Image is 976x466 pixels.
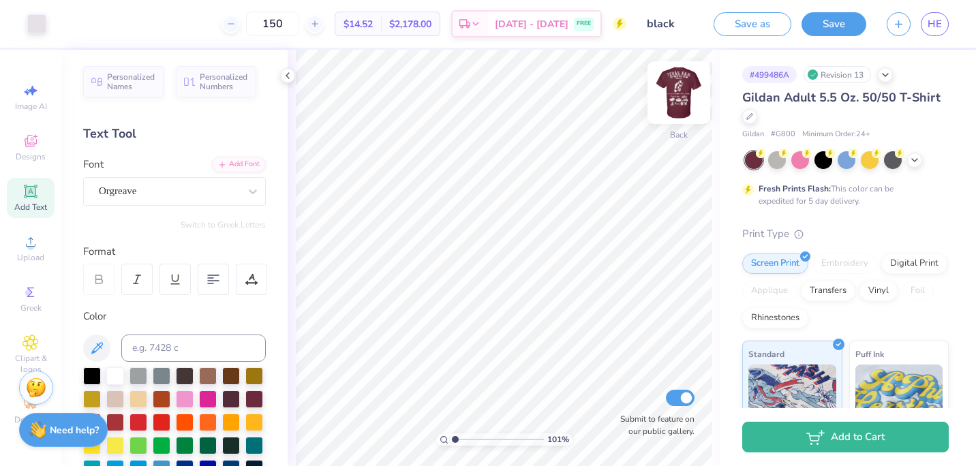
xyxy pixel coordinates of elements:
span: Clipart & logos [7,353,55,375]
label: Submit to feature on our public gallery. [613,413,695,437]
span: # G800 [771,129,795,140]
div: Vinyl [859,281,898,301]
div: Revision 13 [804,66,871,83]
span: Standard [748,347,784,361]
span: $14.52 [344,17,373,31]
div: Transfers [801,281,855,301]
div: Digital Print [881,253,947,274]
span: $2,178.00 [389,17,431,31]
div: Text Tool [83,125,266,143]
span: HE [928,16,942,32]
span: Personalized Names [107,72,155,91]
img: Back [652,65,706,120]
strong: Fresh Prints Flash: [759,183,831,194]
input: e.g. 7428 c [121,335,266,362]
span: 101 % [547,433,569,446]
span: Personalized Numbers [200,72,248,91]
div: Add Font [212,157,266,172]
span: Decorate [14,414,47,425]
strong: Need help? [50,424,99,437]
input: Untitled Design [637,10,703,37]
span: Gildan [742,129,764,140]
button: Save [802,12,866,36]
div: Screen Print [742,253,808,274]
button: Save as [714,12,791,36]
div: Applique [742,281,797,301]
input: – – [246,12,299,36]
span: Upload [17,252,44,263]
div: This color can be expedited for 5 day delivery. [759,183,926,207]
div: Print Type [742,226,949,242]
div: Back [670,129,688,141]
a: HE [921,12,949,36]
span: Image AI [15,101,47,112]
span: Puff Ink [855,347,884,361]
span: FREE [577,19,591,29]
span: Designs [16,151,46,162]
div: Format [83,244,267,260]
div: Foil [902,281,934,301]
span: Add Text [14,202,47,213]
span: [DATE] - [DATE] [495,17,568,31]
span: Gildan Adult 5.5 Oz. 50/50 T-Shirt [742,89,941,106]
div: Rhinestones [742,308,808,328]
div: Color [83,309,266,324]
img: Puff Ink [855,364,943,433]
img: Standard [748,364,836,433]
div: Embroidery [812,253,877,274]
button: Switch to Greek Letters [181,219,266,230]
span: Minimum Order: 24 + [802,129,870,140]
label: Font [83,157,104,172]
button: Add to Cart [742,422,949,452]
div: # 499486A [742,66,797,83]
span: Greek [20,302,42,313]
